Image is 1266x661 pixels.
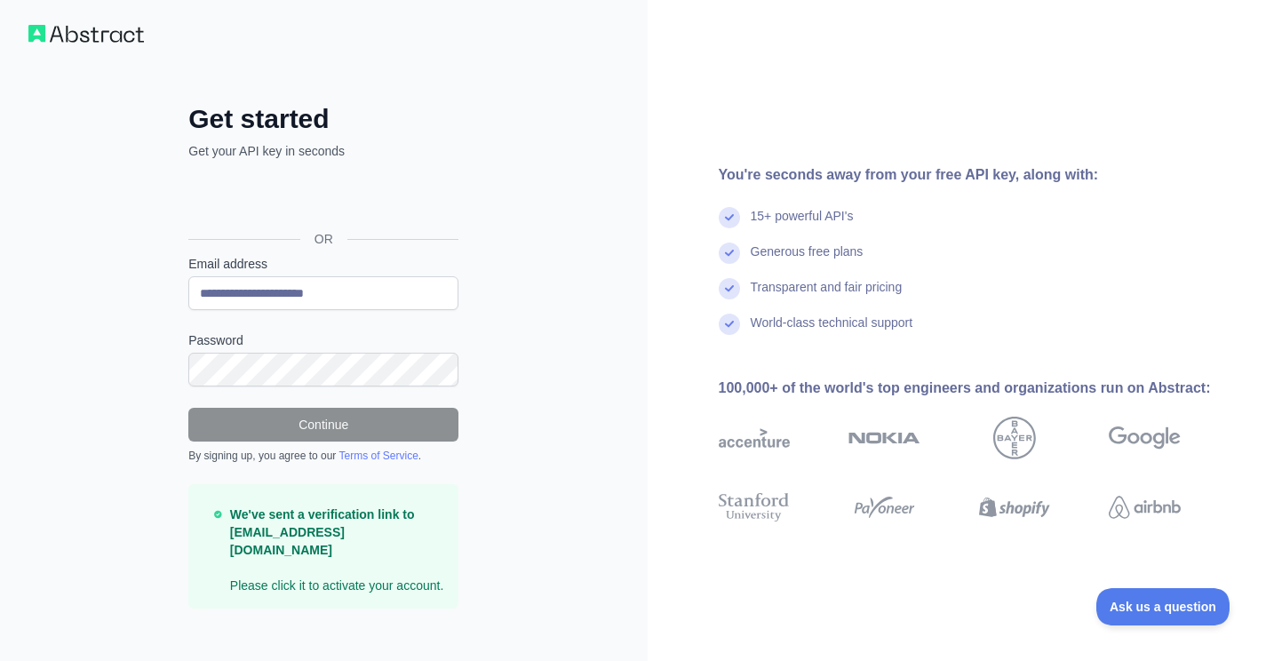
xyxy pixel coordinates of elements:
img: accenture [719,417,791,459]
iframe: Toggle Customer Support [1096,588,1230,625]
p: Get your API key in seconds [188,142,458,160]
label: Email address [188,255,458,273]
img: check mark [719,314,740,335]
p: Please click it to activate your account. [230,506,444,594]
img: bayer [993,417,1036,459]
img: google [1109,417,1181,459]
a: Terms of Service [338,450,418,462]
img: Workflow [28,25,144,43]
img: check mark [719,207,740,228]
img: shopify [979,490,1051,525]
div: By signing up, you agree to our . [188,449,458,463]
strong: We've sent a verification link to [EMAIL_ADDRESS][DOMAIN_NAME] [230,507,415,557]
div: World-class technical support [751,314,913,349]
label: Password [188,331,458,349]
div: Generous free plans [751,243,864,278]
div: You're seconds away from your free API key, along with: [719,164,1238,186]
div: 15+ powerful API's [751,207,854,243]
div: Transparent and fair pricing [751,278,903,314]
iframe: Sign in with Google Button [179,179,464,219]
img: check mark [719,243,740,264]
img: payoneer [848,490,920,525]
h2: Get started [188,103,458,135]
span: OR [300,230,347,248]
img: airbnb [1109,490,1181,525]
img: stanford university [719,490,791,525]
img: check mark [719,278,740,299]
img: nokia [848,417,920,459]
div: 100,000+ of the world's top engineers and organizations run on Abstract: [719,378,1238,399]
button: Continue [188,408,458,442]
